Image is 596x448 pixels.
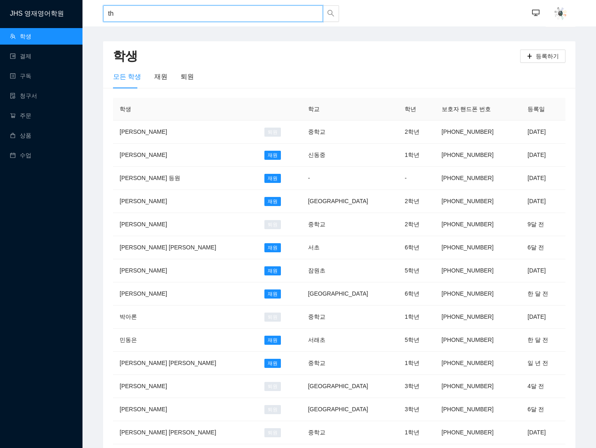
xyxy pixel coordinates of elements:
[264,313,281,322] span: 퇴원
[527,53,532,60] span: plus
[435,259,521,282] td: [PHONE_NUMBER]
[520,50,565,63] button: plus등록하기
[398,259,435,282] td: 5학년
[398,398,435,421] td: 3학년
[302,329,398,352] td: 서래초
[113,190,258,213] td: [PERSON_NAME]
[435,398,521,421] td: [PHONE_NUMBER]
[302,282,398,306] td: [GEOGRAPHIC_DATA]
[10,132,31,139] a: shopping상품
[302,352,398,375] td: 중학교
[302,213,398,236] td: 중학교
[113,71,141,82] div: 모든 학생
[398,121,435,144] td: 2학년
[532,9,539,18] span: desktop
[113,398,258,421] td: [PERSON_NAME]
[113,121,258,144] td: [PERSON_NAME]
[398,190,435,213] td: 2학년
[435,421,521,444] td: [PHONE_NUMBER]
[264,266,281,275] span: 재원
[10,33,31,40] a: team학생
[435,190,521,213] td: [PHONE_NUMBER]
[302,121,398,144] td: 중학교
[521,398,565,421] td: 6달 전
[398,329,435,352] td: 5학년
[554,7,567,20] img: AAuE7mDoXpCatjYbFsrPngRLKPRV3HObE7Eyr2hcbN-bOg
[10,73,31,79] a: profile구독
[264,336,281,345] span: 재원
[521,121,565,144] td: [DATE]
[435,306,521,329] td: [PHONE_NUMBER]
[154,71,167,82] div: 재원
[113,282,258,306] td: [PERSON_NAME]
[536,52,559,61] span: 등록하기
[302,398,398,421] td: [GEOGRAPHIC_DATA]
[302,144,398,167] td: 신동중
[398,306,435,329] td: 1학년
[181,71,194,82] div: 퇴원
[435,375,521,398] td: [PHONE_NUMBER]
[302,236,398,259] td: 서초
[521,167,565,190] td: [DATE]
[264,428,281,437] span: 퇴원
[264,243,281,252] span: 재원
[264,151,281,160] span: 재원
[521,421,565,444] td: [DATE]
[113,259,258,282] td: [PERSON_NAME]
[10,152,31,159] a: calendar수업
[327,9,335,18] span: search
[113,213,258,236] td: [PERSON_NAME]
[302,190,398,213] td: [GEOGRAPHIC_DATA]
[528,5,544,21] button: desktop
[521,375,565,398] td: 4달 전
[521,213,565,236] td: 9달 전
[113,375,258,398] td: [PERSON_NAME]
[521,306,565,329] td: [DATE]
[398,213,435,236] td: 2학년
[113,329,258,352] td: 민동은
[435,352,521,375] td: [PHONE_NUMBER]
[435,213,521,236] td: [PHONE_NUMBER]
[264,174,281,183] span: 재원
[435,98,521,121] th: 보호자 핸드폰 번호
[264,128,281,137] span: 퇴원
[113,48,520,65] h2: 학생
[10,112,31,119] a: shopping-cart주문
[264,197,281,206] span: 재원
[302,259,398,282] td: 잠원초
[435,144,521,167] td: [PHONE_NUMBER]
[323,5,339,22] button: search
[113,421,258,444] td: [PERSON_NAME] [PERSON_NAME]
[398,236,435,259] td: 6학년
[521,98,565,121] th: 등록일
[521,190,565,213] td: [DATE]
[521,236,565,259] td: 6달 전
[302,421,398,444] td: 중학교
[113,144,258,167] td: [PERSON_NAME]
[113,98,258,121] th: 학생
[10,92,37,99] a: file-done청구서
[521,282,565,306] td: 한 달 전
[302,306,398,329] td: 중학교
[398,421,435,444] td: 1학년
[113,306,258,329] td: 박아론
[521,259,565,282] td: [DATE]
[264,405,281,414] span: 퇴원
[264,220,281,229] span: 퇴원
[521,144,565,167] td: [DATE]
[521,329,565,352] td: 한 달 전
[398,144,435,167] td: 1학년
[435,329,521,352] td: [PHONE_NUMBER]
[302,98,398,121] th: 학교
[398,352,435,375] td: 1학년
[302,167,398,190] td: -
[10,53,31,59] a: wallet결제
[264,382,281,391] span: 퇴원
[398,167,435,190] td: -
[113,167,258,190] td: [PERSON_NAME] 등원
[521,352,565,375] td: 일 년 전
[264,289,281,299] span: 재원
[398,282,435,306] td: 6학년
[435,282,521,306] td: [PHONE_NUMBER]
[264,359,281,368] span: 재원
